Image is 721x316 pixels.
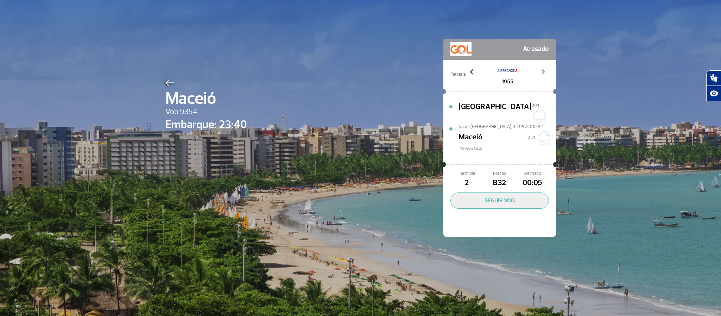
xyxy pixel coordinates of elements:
button: Abrir tradutor de língua de sinais. [706,70,721,86]
span: 1955 [497,77,518,86]
span: [GEOGRAPHIC_DATA] [458,101,532,124]
div: Plugin de acessibilidade da Hand Talk. [706,70,721,101]
span: 2 [450,177,483,189]
span: 20°C [532,103,541,108]
span: Parceria: [450,71,466,78]
span: Voo 9354 [165,106,247,118]
span: Maceió [165,86,247,111]
button: SEGUIR VOO [450,192,549,209]
span: Maceió [458,131,482,145]
span: Sai de [GEOGRAPHIC_DATA] Th/09 às 00:05* [458,124,556,128]
img: Nublado [532,109,546,123]
span: 00:05 [516,177,549,189]
span: Atrasado [523,42,549,56]
span: 25°C [528,135,537,140]
span: B32 [483,177,516,189]
span: Portão [483,170,516,177]
span: Estimado [516,170,549,177]
span: Terminal [450,170,483,177]
span: Embarque: 23:40 [165,116,247,133]
img: Pancadas de chuva [537,131,551,145]
span: *Horáro local [458,145,556,152]
button: Abrir recursos assistivos. [706,86,721,101]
